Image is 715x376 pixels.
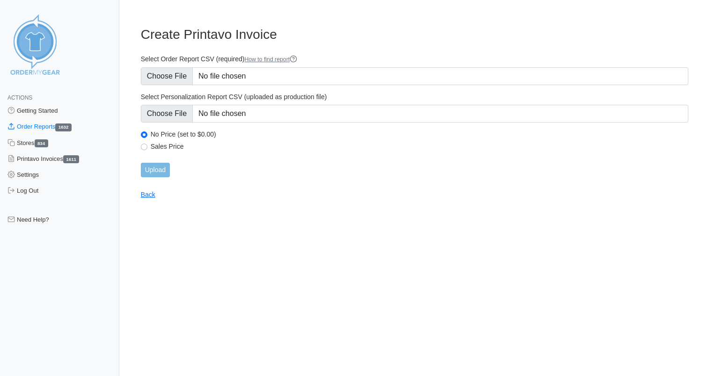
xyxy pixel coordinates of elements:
input: Upload [141,163,170,177]
span: 1632 [55,123,71,131]
label: No Price (set to $0.00) [151,130,688,138]
h3: Create Printavo Invoice [141,27,688,43]
label: Select Personalization Report CSV (uploaded as production file) [141,93,688,101]
label: Select Order Report CSV (required) [141,55,688,64]
span: 834 [35,139,48,147]
a: Back [141,191,155,198]
label: Sales Price [151,142,688,151]
span: Actions [7,94,32,101]
a: How to find report [244,56,297,63]
span: 1611 [63,155,79,163]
